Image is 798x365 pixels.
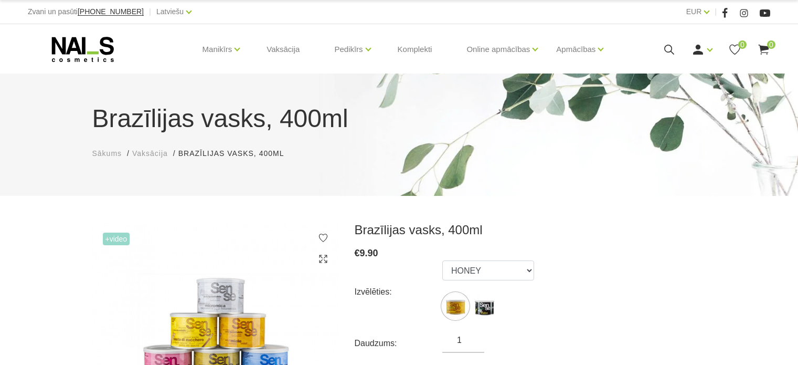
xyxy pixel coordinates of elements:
[92,100,706,138] h1: Brazīlijas vasks, 400ml
[728,43,741,56] a: 0
[355,222,706,238] h3: Brazīlijas vasks, 400ml
[178,148,295,159] li: Brazīlijas vasks, 400ml
[360,248,378,258] span: 9.90
[78,7,144,16] span: [PHONE_NUMBER]
[442,293,469,319] img: ...
[132,149,168,158] span: Vaksācija
[156,5,184,18] a: Latviešu
[738,40,747,49] span: 0
[389,24,441,75] a: Komplekti
[103,233,130,245] span: +Video
[149,5,151,18] span: |
[78,8,144,16] a: [PHONE_NUMBER]
[132,148,168,159] a: Vaksācija
[355,335,443,352] div: Daudzums:
[767,40,775,49] span: 0
[757,43,770,56] a: 0
[258,24,308,75] a: Vaksācija
[92,149,122,158] span: Sākums
[355,248,360,258] span: €
[556,28,595,70] a: Apmācības
[355,284,443,300] div: Izvēlēties:
[92,148,122,159] a: Sākums
[715,5,717,18] span: |
[203,28,232,70] a: Manikīrs
[334,28,363,70] a: Pedikīrs
[466,28,530,70] a: Online apmācības
[471,293,497,319] img: ...
[686,5,702,18] a: EUR
[28,5,144,18] div: Zvani un pasūti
